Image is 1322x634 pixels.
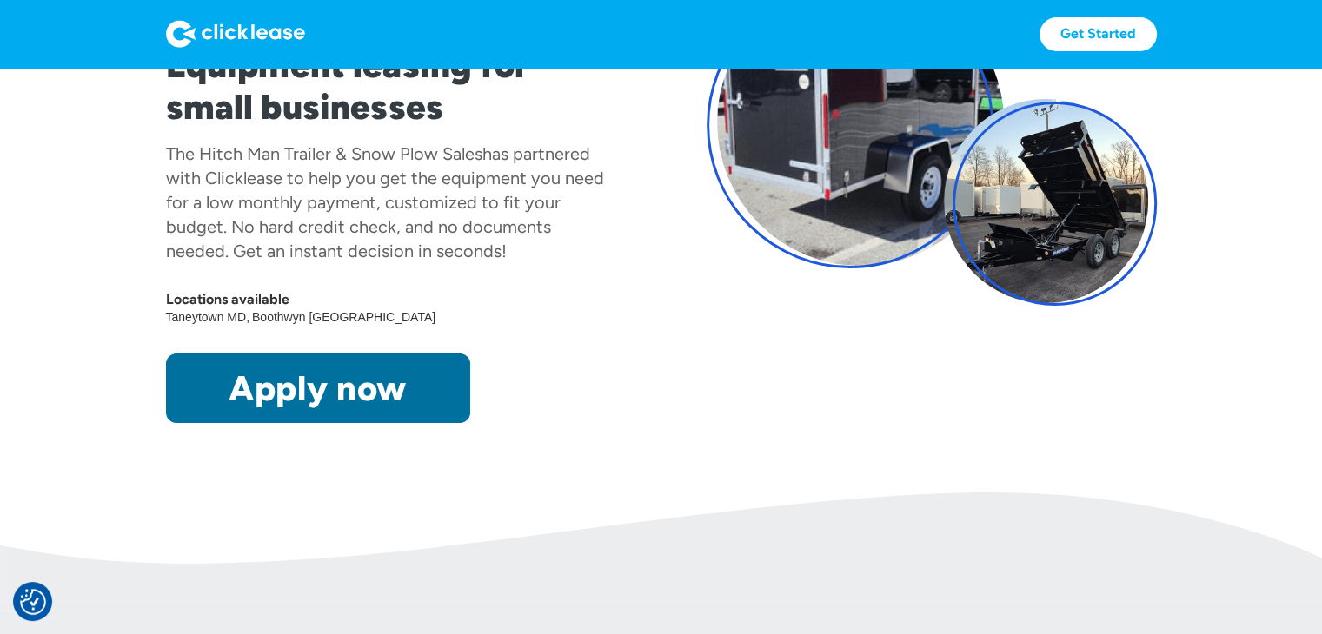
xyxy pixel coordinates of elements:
div: Boothwyn [GEOGRAPHIC_DATA] [252,308,438,326]
img: Revisit consent button [20,589,46,615]
a: Get Started [1040,17,1157,51]
img: Logo [166,20,305,48]
button: Consent Preferences [20,589,46,615]
a: Apply now [166,353,470,423]
div: has partnered with Clicklease to help you get the equipment you need for a low monthly payment, c... [166,143,604,261]
div: The Hitch Man Trailer & Snow Plow Sales [166,143,482,164]
div: Taneytown MD [166,308,252,326]
div: Locations available [166,291,616,308]
h1: Equipment leasing for small businesses [166,44,616,128]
